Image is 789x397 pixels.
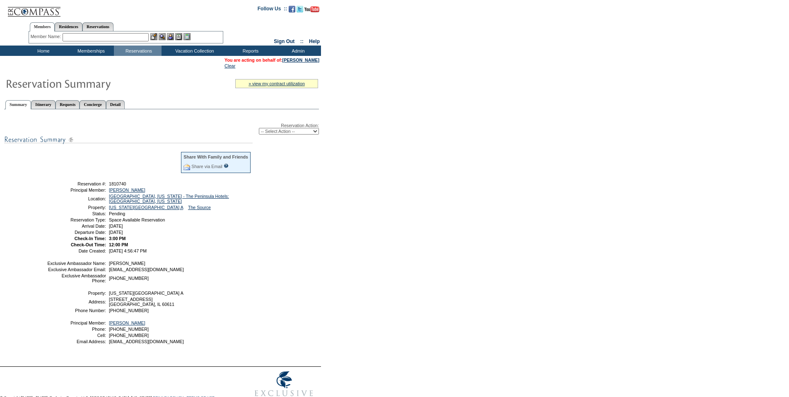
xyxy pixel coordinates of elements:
[47,261,106,266] td: Exclusive Ambassador Name:
[109,267,184,272] span: [EMAIL_ADDRESS][DOMAIN_NAME]
[4,135,253,145] img: subTtlResSummary.gif
[167,33,174,40] img: Impersonate
[109,320,145,325] a: [PERSON_NAME]
[47,230,106,235] td: Departure Date:
[109,242,128,247] span: 12:00 PM
[47,273,106,283] td: Exclusive Ambassador Phone:
[47,211,106,216] td: Status:
[109,194,229,204] a: [GEOGRAPHIC_DATA], [US_STATE] - The Peninsula Hotels: [GEOGRAPHIC_DATA], [US_STATE]
[109,297,174,307] span: [STREET_ADDRESS] [GEOGRAPHIC_DATA], IL 60611
[109,211,125,216] span: Pending
[55,100,80,109] a: Requests
[289,6,295,12] img: Become our fan on Facebook
[47,339,106,344] td: Email Address:
[297,8,303,13] a: Follow us on Twitter
[71,242,106,247] strong: Check-Out Time:
[106,100,125,109] a: Detail
[47,327,106,332] td: Phone:
[175,33,182,40] img: Reservations
[47,205,106,210] td: Property:
[289,8,295,13] a: Become our fan on Facebook
[150,33,157,40] img: b_edit.gif
[224,58,319,63] span: You are acting on behalf of:
[47,291,106,296] td: Property:
[309,38,320,44] a: Help
[109,261,145,266] span: [PERSON_NAME]
[109,188,145,192] a: [PERSON_NAME]
[55,22,82,31] a: Residences
[19,46,66,56] td: Home
[114,46,162,56] td: Reservations
[5,100,31,109] a: Summary
[109,236,125,241] span: 3:00 PM
[183,154,248,159] div: Share With Family and Friends
[109,230,123,235] span: [DATE]
[304,6,319,12] img: Subscribe to our YouTube Channel
[297,6,303,12] img: Follow us on Twitter
[47,320,106,325] td: Principal Member:
[47,224,106,229] td: Arrival Date:
[47,248,106,253] td: Date Created:
[224,164,229,168] input: What is this?
[47,308,106,313] td: Phone Number:
[82,22,113,31] a: Reservations
[300,38,304,44] span: ::
[31,33,63,40] div: Member Name:
[47,188,106,192] td: Principal Member:
[47,333,106,338] td: Cell:
[109,224,123,229] span: [DATE]
[75,236,106,241] strong: Check-In Time:
[5,75,171,91] img: Reservaton Summary
[47,181,106,186] td: Reservation #:
[47,217,106,222] td: Reservation Type:
[47,297,106,307] td: Address:
[258,5,287,15] td: Follow Us ::
[249,81,305,86] a: » view my contract utilization
[109,217,165,222] span: Space Available Reservation
[191,164,222,169] a: Share via Email
[31,100,55,109] a: Itinerary
[109,205,183,210] a: [US_STATE][GEOGRAPHIC_DATA] A
[109,276,149,281] span: [PHONE_NUMBER]
[109,248,147,253] span: [DATE] 4:56:47 PM
[109,291,183,296] span: [US_STATE][GEOGRAPHIC_DATA] A
[47,267,106,272] td: Exclusive Ambassador Email:
[162,46,226,56] td: Vacation Collection
[47,194,106,204] td: Location:
[224,63,235,68] a: Clear
[282,58,319,63] a: [PERSON_NAME]
[188,205,211,210] a: The Source
[66,46,114,56] td: Memberships
[109,181,126,186] span: 1810740
[304,8,319,13] a: Subscribe to our YouTube Channel
[30,22,55,31] a: Members
[183,33,191,40] img: b_calculator.gif
[109,308,149,313] span: [PHONE_NUMBER]
[274,38,294,44] a: Sign Out
[226,46,273,56] td: Reports
[80,100,106,109] a: Concierge
[159,33,166,40] img: View
[109,333,149,338] span: [PHONE_NUMBER]
[4,123,319,135] div: Reservation Action:
[109,327,149,332] span: [PHONE_NUMBER]
[273,46,321,56] td: Admin
[109,339,184,344] span: [EMAIL_ADDRESS][DOMAIN_NAME]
